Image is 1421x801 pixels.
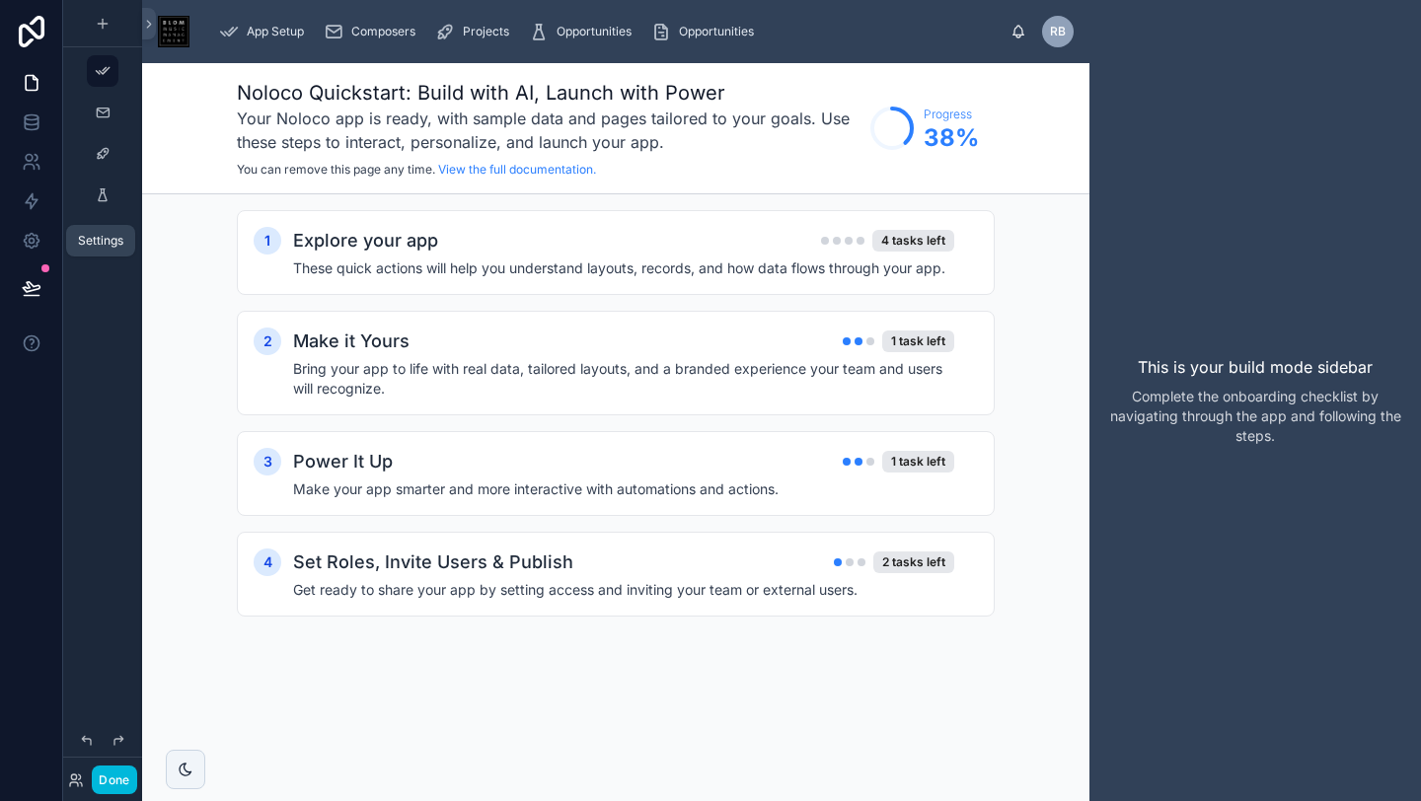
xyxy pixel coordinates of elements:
a: View the full documentation. [438,162,596,177]
div: Settings [78,233,123,249]
span: Composers [351,24,415,39]
span: You can remove this page any time. [237,162,435,177]
div: scrollable content [142,194,1089,672]
span: Progress [924,107,979,122]
div: 1 task left [882,330,954,352]
div: 2 tasks left [873,551,954,573]
div: 1 [254,227,281,255]
div: 4 tasks left [872,230,954,252]
img: App logo [158,16,189,47]
a: Opportunities [523,14,645,49]
div: 1 task left [882,451,954,473]
button: Done [92,765,136,794]
p: This is your build mode sidebar [1138,355,1373,379]
h3: Your Noloco app is ready, with sample data and pages tailored to your goals. Use these steps to i... [237,107,860,154]
div: scrollable content [205,10,1010,53]
h2: Make it Yours [293,328,410,355]
h4: These quick actions will help you understand layouts, records, and how data flows through your app. [293,258,954,278]
span: App Setup [247,24,304,39]
h4: Bring your app to life with real data, tailored layouts, and a branded experience your team and u... [293,359,954,399]
span: 38 % [924,122,979,154]
a: Opportunities [645,14,768,49]
a: Composers [318,14,429,49]
span: Opportunities [679,24,754,39]
span: RB [1050,24,1066,39]
h4: Make your app smarter and more interactive with automations and actions. [293,479,954,499]
h2: Explore your app [293,227,438,255]
a: Projects [429,14,523,49]
span: Projects [463,24,509,39]
div: 2 [254,328,281,355]
h2: Set Roles, Invite Users & Publish [293,548,573,576]
div: 4 [254,548,281,576]
h2: Power It Up [293,448,393,475]
a: App Setup [213,14,318,49]
h1: Noloco Quickstart: Build with AI, Launch with Power [237,79,860,107]
span: Opportunities [557,24,632,39]
h4: Get ready to share your app by setting access and inviting your team or external users. [293,580,954,600]
p: Complete the onboarding checklist by navigating through the app and following the steps. [1105,387,1405,446]
div: 3 [254,448,281,475]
